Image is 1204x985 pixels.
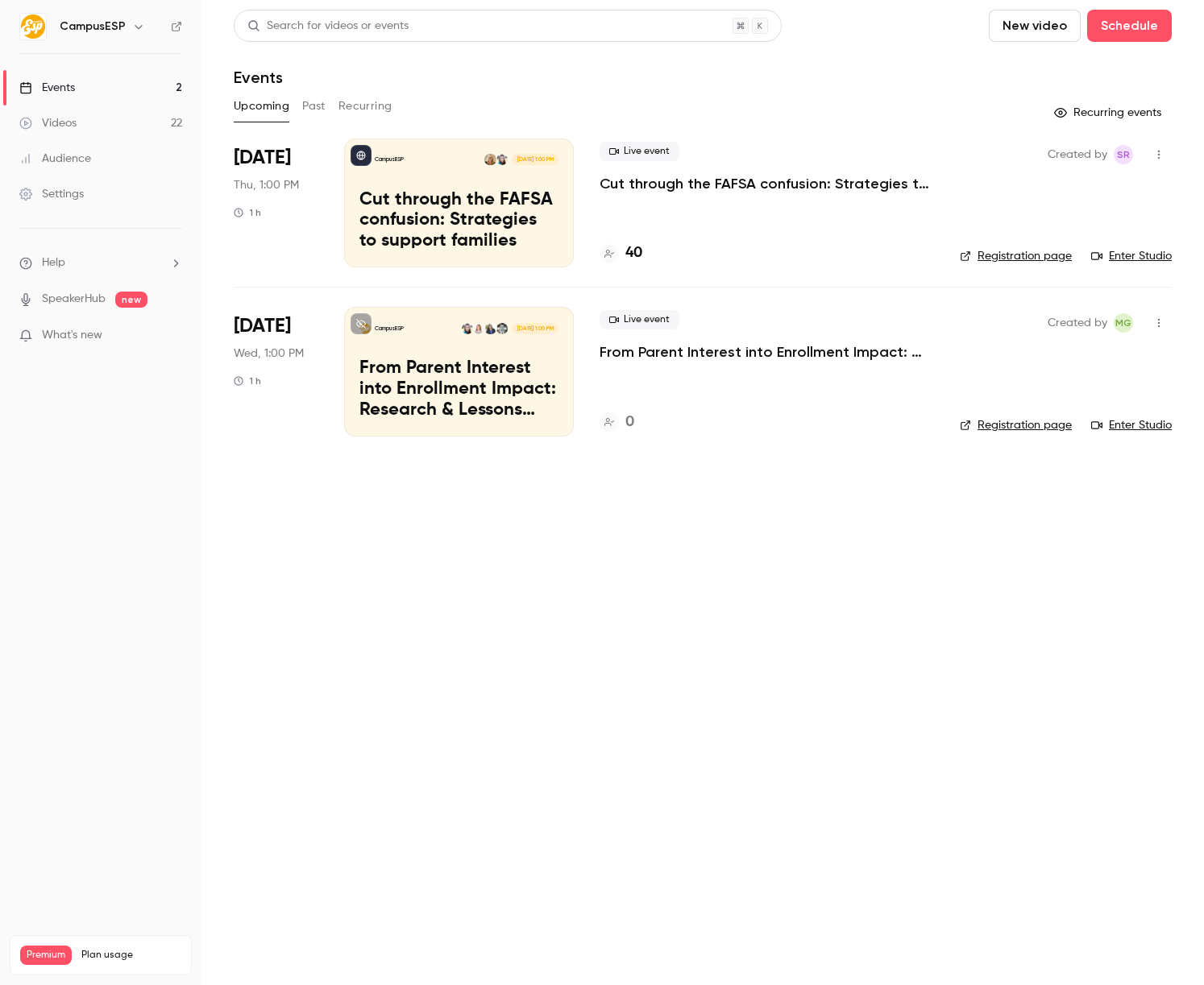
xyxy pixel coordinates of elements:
[234,346,304,362] span: Wed, 1:00 PM
[989,10,1081,42] button: New video
[19,115,77,131] div: Videos
[42,255,65,271] span: Help
[1117,145,1130,164] span: SR
[1087,10,1172,42] button: Schedule
[1091,417,1172,433] a: Enter Studio
[1091,248,1172,264] a: Enter Studio
[375,325,404,333] p: CampusESP
[42,291,106,308] a: SpeakerHub
[600,412,634,433] a: 0
[1114,145,1133,164] span: Stephanie Robinson
[359,190,558,252] p: Cut through the FAFSA confusion: Strategies to support families
[234,307,318,436] div: Dec 3 Wed, 1:00 PM (America/New York)
[1114,313,1133,333] span: Melissa Greiner
[247,18,409,35] div: Search for videos or events
[462,323,473,334] img: Melissa Greiner
[484,323,496,334] img: April Bush
[1115,313,1131,333] span: MG
[600,242,642,264] a: 40
[1048,145,1107,164] span: Created by
[375,155,404,163] p: CampusESP
[234,145,291,171] span: [DATE]
[234,206,261,219] div: 1 h
[234,68,283,87] h1: Events
[600,174,934,193] a: Cut through the FAFSA confusion: Strategies to support families
[20,946,72,965] span: Premium
[344,139,574,267] a: Cut through the FAFSA confusion: Strategies to support familiesCampusESPMelissa GreinerMelanie Mu...
[960,417,1072,433] a: Registration page
[234,313,291,339] span: [DATE]
[344,307,574,436] a: From Parent Interest into Enrollment Impact: Research & Lessons from the University of KansasCamp...
[473,323,484,334] img: Johanna Trovato
[42,327,102,344] span: What's new
[496,323,508,334] img: Dave Hunt
[359,358,558,420] p: From Parent Interest into Enrollment Impact: Research & Lessons from the [GEOGRAPHIC_DATA][US_STATE]
[600,342,934,362] a: From Parent Interest into Enrollment Impact: Research & Lessons from the [GEOGRAPHIC_DATA][US_STATE]
[234,93,289,119] button: Upcoming
[496,154,508,165] img: Melissa Greiner
[163,329,182,343] iframe: Noticeable Trigger
[960,248,1072,264] a: Registration page
[20,14,46,39] img: CampusESP
[484,154,496,165] img: Melanie Muenzer
[234,177,299,193] span: Thu, 1:00 PM
[512,154,558,165] span: [DATE] 1:00 PM
[115,292,147,308] span: new
[302,93,326,119] button: Past
[19,151,91,167] div: Audience
[512,323,558,334] span: [DATE] 1:00 PM
[234,139,318,267] div: Oct 16 Thu, 1:00 PM (America/New York)
[625,412,634,433] h4: 0
[81,949,181,962] span: Plan usage
[338,93,392,119] button: Recurring
[600,142,679,161] span: Live event
[1048,313,1107,333] span: Created by
[625,242,642,264] h4: 40
[234,375,261,387] div: 1 h
[19,186,84,202] div: Settings
[19,255,182,271] li: help-dropdown-opener
[600,310,679,329] span: Live event
[1047,100,1172,126] button: Recurring events
[19,80,75,96] div: Events
[60,19,126,35] h6: CampusESP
